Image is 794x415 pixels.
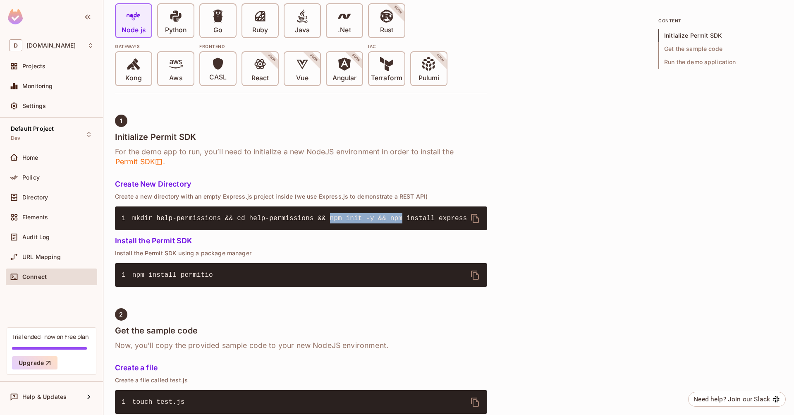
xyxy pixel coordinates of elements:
span: 1 [122,270,132,280]
p: Vue [296,74,308,82]
span: Projects [22,63,45,70]
p: content [658,17,782,24]
p: React [251,74,269,82]
h6: Now, you’ll copy the provided sample code to your new NodeJS environment. [115,341,487,350]
span: Help & Updates [22,393,67,400]
span: Get the sample code [658,42,782,55]
span: Audit Log [22,234,50,240]
p: Pulumi [419,74,439,82]
span: Settings [22,103,46,109]
h6: For the demo app to run, you’ll need to initialize a new NodeJS environment in order to install t... [115,147,487,167]
h5: Install the Permit SDK [115,237,487,245]
p: Go [213,26,222,34]
span: npm install permitio [132,271,213,279]
button: Upgrade [12,356,57,369]
p: Aws [169,74,182,82]
span: Run the demo application [658,55,782,69]
p: Create a new directory with an empty Express.js project inside (we use Express.js to demonstrate ... [115,193,487,200]
p: Node js [122,26,146,34]
span: SOON [256,42,288,74]
p: Python [165,26,187,34]
span: 1 [120,118,122,124]
span: Elements [22,214,48,221]
h4: Initialize Permit SDK [115,132,487,142]
div: Gateways [115,43,194,50]
p: .Net [338,26,351,34]
span: touch test.js [132,398,185,406]
span: Directory [22,194,48,201]
p: Java [295,26,310,34]
span: mkdir help-permissions && cd help-permissions && npm init -y && npm install express [132,215,467,222]
span: 1 [122,213,132,223]
span: URL Mapping [22,254,61,260]
span: Initialize Permit SDK [658,29,782,42]
div: IAC [368,43,447,50]
span: SOON [298,42,330,74]
p: Rust [380,26,393,34]
p: Angular [332,74,357,82]
p: Install the Permit SDK using a package manager [115,250,487,257]
span: Policy [22,174,40,181]
span: Workspace: dev.meqinsights.com [26,42,76,49]
p: Terraform [371,74,402,82]
span: Monitoring [22,83,53,89]
img: SReyMgAAAABJRU5ErkJggg== [8,9,23,24]
h5: Create a file [115,364,487,372]
div: Need help? Join our Slack [694,394,770,404]
span: 1 [122,397,132,407]
p: Ruby [252,26,268,34]
span: Dev [11,135,20,142]
div: Frontend [199,43,363,50]
span: Permit SDK [115,157,163,167]
span: Connect [22,273,47,280]
span: SOON [340,42,372,74]
button: delete [465,392,485,412]
span: SOON [424,42,457,74]
h5: Create New Directory [115,180,487,188]
h4: Get the sample code [115,326,487,336]
div: Trial ended- now on Free plan [12,333,88,341]
span: Home [22,154,38,161]
span: D [9,39,22,51]
p: Create a file called test.js [115,377,487,384]
p: Kong [125,74,141,82]
button: delete [465,209,485,228]
button: delete [465,265,485,285]
span: 2 [119,311,123,318]
p: CASL [209,73,227,82]
span: Default Project [11,125,54,132]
